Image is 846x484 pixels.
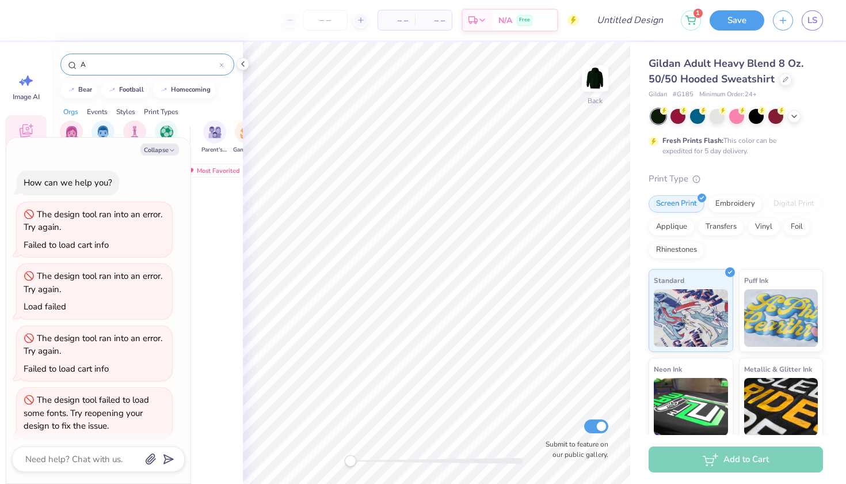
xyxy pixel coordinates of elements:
div: Styles [116,107,135,117]
span: Minimum Order: 24 + [699,90,757,100]
button: Collapse [140,143,179,156]
span: # G185 [673,90,693,100]
span: – – [422,14,445,27]
div: The design tool ran into an error. Try again. [24,209,162,233]
span: Puff Ink [744,274,768,286]
img: Metallic & Glitter Ink [744,378,818,436]
img: Sports Image [160,126,173,139]
div: Print Type [649,172,823,186]
div: The design tool ran into an error. Try again. [24,332,162,357]
div: filter for Sorority [60,120,83,154]
span: Neon Ink [654,363,682,375]
span: N/A [498,14,512,27]
div: Orgs [63,107,78,117]
img: trend_line.gif [108,86,117,93]
div: Rhinestones [649,241,704,259]
img: Back [584,67,607,90]
input: Try "Alpha" [79,59,219,70]
div: The design tool ran into an error. Try again. [24,270,162,295]
div: Embroidery [708,195,763,213]
div: Screen Print [649,195,704,213]
div: Load failed [24,301,66,312]
img: Parent's Weekend Image [208,126,222,139]
span: Gildan [649,90,667,100]
img: Sorority Image [65,126,78,139]
div: filter for Parent's Weekend [201,120,228,154]
button: filter button [60,120,83,154]
img: trend_line.gif [159,86,169,93]
div: Print Types [144,107,178,117]
div: Failed to load cart info [24,363,109,375]
div: bear [78,86,92,93]
div: Applique [649,218,695,236]
button: filter button [233,120,260,154]
div: filter for Sports [155,120,178,154]
div: filter for Club [123,120,146,154]
img: Club Image [128,126,141,139]
div: filter for Fraternity [90,120,116,154]
strong: Fresh Prints Flash: [662,136,723,145]
div: Events [87,107,108,117]
img: Puff Ink [744,289,818,347]
span: Image AI [13,92,40,101]
input: Untitled Design [588,9,672,32]
div: This color can be expedited for 5 day delivery. [662,135,804,156]
input: – – [303,10,348,31]
button: filter button [155,120,178,154]
div: Most Favorited [180,164,245,177]
a: LS [802,10,823,31]
img: trend_line.gif [67,86,76,93]
span: Parent's Weekend [201,146,228,154]
span: Game Day [233,146,260,154]
button: filter button [123,120,146,154]
img: Standard [654,289,728,347]
button: 1 [681,10,701,31]
span: Standard [654,274,684,286]
div: football [119,86,144,93]
div: Back [588,96,603,106]
span: LS [807,14,817,27]
button: football [101,81,149,99]
img: Neon Ink [654,378,728,436]
div: Failed to load cart info [24,239,109,251]
span: 1 [693,9,703,18]
img: Fraternity Image [97,126,109,139]
span: Free [519,16,530,24]
div: Accessibility label [345,455,356,467]
div: Vinyl [748,218,780,236]
span: – – [385,14,408,27]
span: Metallic & Glitter Ink [744,363,812,375]
img: Game Day Image [240,126,253,139]
div: Foil [783,218,810,236]
button: filter button [90,120,116,154]
label: Submit to feature on our public gallery. [539,439,608,460]
button: homecoming [153,81,216,99]
div: filter for Game Day [233,120,260,154]
button: filter button [201,120,228,154]
div: Digital Print [766,195,822,213]
div: homecoming [171,86,211,93]
span: Gildan Adult Heavy Blend 8 Oz. 50/50 Hooded Sweatshirt [649,56,803,86]
div: How can we help you? [24,177,112,188]
button: Save [710,10,764,31]
div: The design tool failed to load some fonts. Try reopening your design to fix the issue. [24,394,149,432]
button: bear [60,81,97,99]
div: Transfers [698,218,744,236]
